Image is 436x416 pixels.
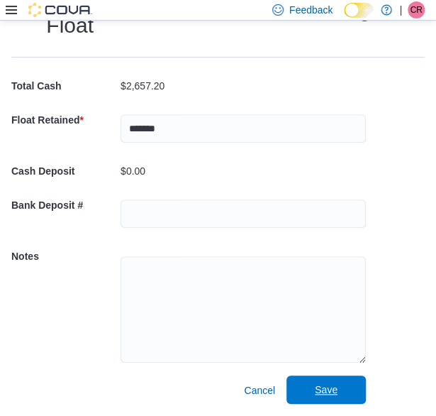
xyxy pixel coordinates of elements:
[11,191,118,219] h5: Bank Deposit #
[11,157,118,185] h5: Cash Deposit
[28,3,92,17] img: Cova
[399,1,402,18] p: |
[11,242,118,270] h5: Notes
[11,106,118,134] h5: Float Retained
[315,383,337,397] span: Save
[289,3,332,17] span: Feedback
[121,165,145,177] p: $0.00
[286,376,366,404] button: Save
[244,383,275,398] span: Cancel
[408,1,425,18] div: Carey Risman
[11,72,118,100] h5: Total Cash
[410,1,422,18] span: CR
[344,3,374,18] input: Dark Mode
[121,80,164,92] p: $2,657.20
[238,376,281,405] button: Cancel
